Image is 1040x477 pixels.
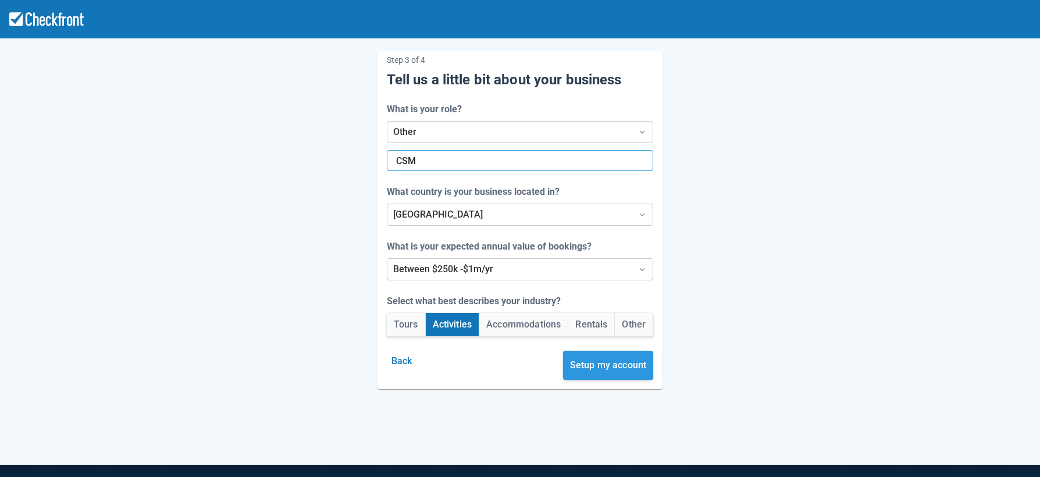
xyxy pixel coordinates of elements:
span: Dropdown icon [636,264,648,275]
button: Back [387,351,417,372]
span: Dropdown icon [636,209,648,220]
button: Tours [387,313,425,336]
p: Step 3 of 4 [387,51,654,69]
button: Other [615,313,653,336]
button: Rentals [568,313,614,336]
button: Activities [426,313,479,336]
iframe: Chat Widget [872,351,1040,477]
button: Accommodations [479,313,568,336]
a: Back [387,355,417,366]
span: Dropdown icon [636,126,648,138]
input: Type here... [396,150,642,171]
label: What country is your business located in? [387,185,564,199]
h5: Tell us a little bit about your business [387,71,654,88]
label: What is your expected annual value of bookings? [387,240,596,254]
button: Setup my account [563,351,654,380]
label: What is your role? [387,102,466,116]
label: Select what best describes your industry? [387,294,565,308]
